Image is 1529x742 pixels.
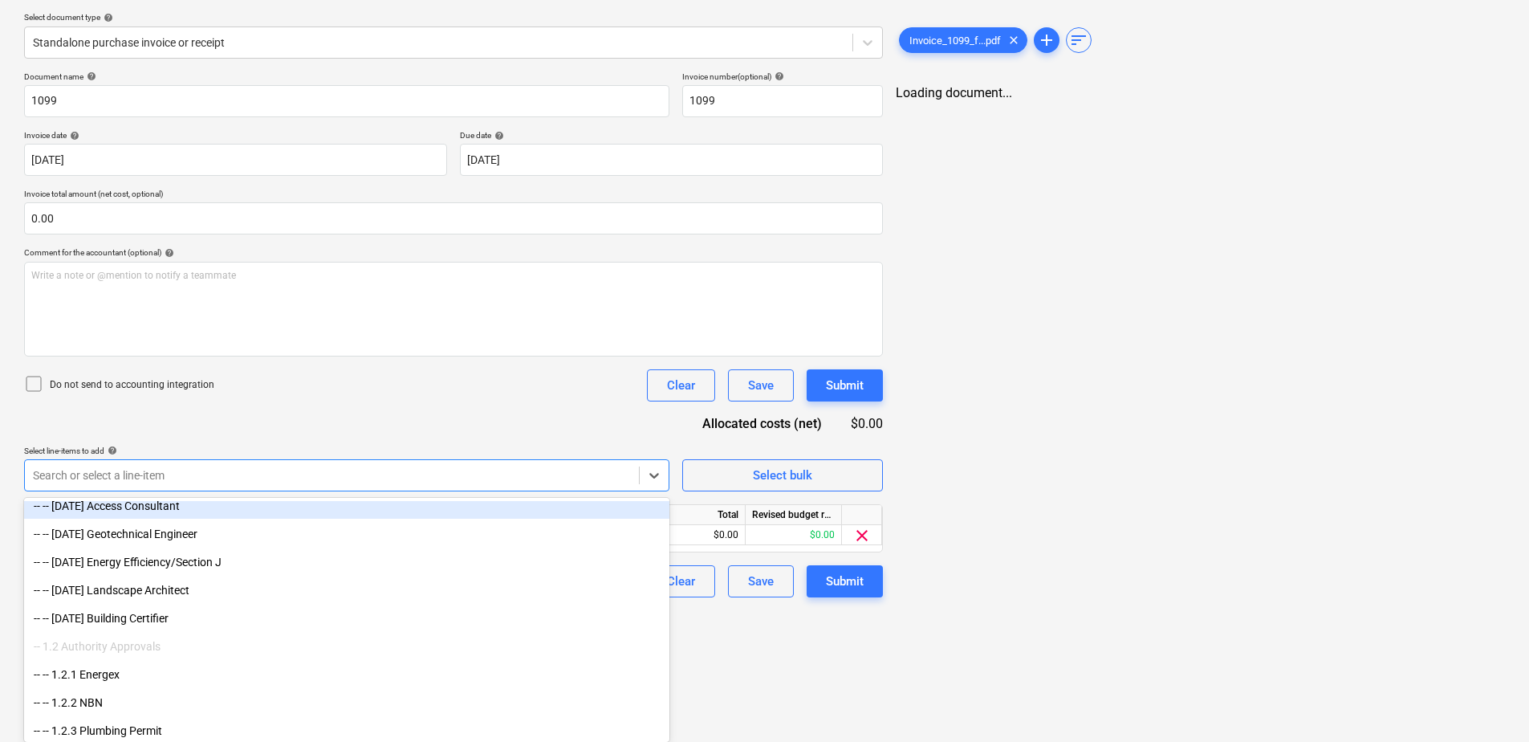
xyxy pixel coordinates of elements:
[24,521,669,547] div: -- -- [DATE] Geotechnical Engineer
[460,144,883,176] input: Due date not specified
[667,375,695,396] div: Clear
[24,605,669,631] div: -- -- [DATE] Building Certifier
[647,369,715,402] button: Clear
[1037,31,1056,50] span: add
[24,71,669,82] div: Document name
[24,493,669,519] div: -- -- [DATE] Access Consultant
[24,549,669,575] div: -- -- [DATE] Energy Efficiency/Section J
[83,71,96,81] span: help
[491,131,504,141] span: help
[647,565,715,597] button: Clear
[753,465,812,486] div: Select bulk
[161,248,174,258] span: help
[24,549,669,575] div: -- -- 1.1.12 Energy Efficiency/Section J
[899,27,1027,53] div: Invoice_1099_f...pdf
[104,446,117,455] span: help
[24,189,883,202] p: Invoice total amount (net cost, optional)
[24,577,669,603] div: -- -- 1.1.13 Landscape Architect
[682,85,883,117] input: Invoice number
[682,459,883,491] button: Select bulk
[1449,665,1529,742] iframe: Chat Widget
[649,525,746,545] div: $0.00
[67,131,79,141] span: help
[24,577,669,603] div: -- -- [DATE] Landscape Architect
[771,71,784,81] span: help
[728,369,794,402] button: Save
[682,71,883,82] div: Invoice number (optional)
[900,35,1011,47] span: Invoice_1099_f...pdf
[826,375,864,396] div: Submit
[748,375,774,396] div: Save
[1069,31,1088,50] span: sort
[1004,31,1023,50] span: clear
[24,634,669,659] div: -- 1.2 Authority Approvals
[807,369,883,402] button: Submit
[100,13,113,22] span: help
[896,85,1505,100] div: Loading document...
[748,571,774,592] div: Save
[24,690,669,715] div: -- -- 1.2.2 NBN
[649,505,746,525] div: Total
[674,414,848,433] div: Allocated costs (net)
[24,12,883,22] div: Select document type
[24,85,669,117] input: Document name
[667,571,695,592] div: Clear
[24,247,883,258] div: Comment for the accountant (optional)
[24,130,447,141] div: Invoice date
[24,605,669,631] div: -- -- 1.1.14 Building Certifier
[746,505,842,525] div: Revised budget remaining
[24,144,447,176] input: Invoice date not specified
[24,446,669,456] div: Select line-items to add
[24,493,669,519] div: -- -- 1.1.10 Access Consultant
[728,565,794,597] button: Save
[848,414,883,433] div: $0.00
[746,525,842,545] div: $0.00
[807,565,883,597] button: Submit
[24,662,669,687] div: -- -- 1.2.1 Energex
[24,202,883,234] input: Invoice total amount (net cost, optional)
[24,521,669,547] div: -- -- 1.1.11 Geotechnical Engineer
[50,378,214,392] p: Do not send to accounting integration
[852,526,872,545] span: clear
[826,571,864,592] div: Submit
[460,130,883,141] div: Due date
